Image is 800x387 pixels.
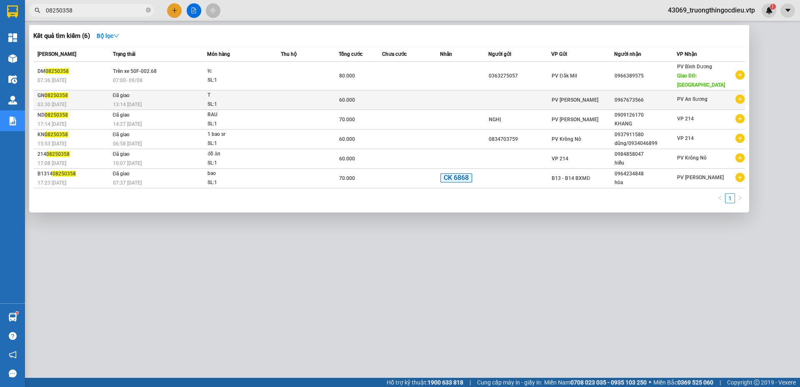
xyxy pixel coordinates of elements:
[615,72,677,80] div: 0966389575
[113,51,135,57] span: Trạng thái
[735,193,745,203] li: Next Page
[113,121,142,127] span: 14:27 [DATE]
[37,160,66,166] span: 17:08 [DATE]
[339,51,362,57] span: Tổng cước
[45,132,68,137] span: 08250358
[725,193,735,203] li: 1
[37,91,110,100] div: GN
[113,151,130,157] span: Đã giao
[735,193,745,203] button: right
[489,135,551,144] div: 0834703759
[207,120,270,129] div: SL: 1
[207,51,230,57] span: Món hàng
[37,111,110,120] div: ND
[552,97,598,103] span: PV [PERSON_NAME]
[37,51,76,57] span: [PERSON_NAME]
[113,112,130,118] span: Đã giao
[8,33,17,42] img: dashboard-icon
[339,175,355,181] span: 70.000
[737,195,742,200] span: right
[113,180,142,186] span: 07:37 [DATE]
[339,97,355,103] span: 60.000
[35,7,40,13] span: search
[37,150,110,159] div: 214
[551,51,567,57] span: VP Gửi
[113,92,130,98] span: Đã giao
[735,70,745,80] span: plus-circle
[735,114,745,123] span: plus-circle
[146,7,151,15] span: close-circle
[677,116,694,122] span: VP 214
[615,178,677,187] div: hòa
[281,51,297,57] span: Thu hộ
[615,96,677,105] div: 0967673566
[45,92,68,98] span: 08250358
[113,33,119,39] span: down
[9,370,17,377] span: message
[8,75,17,84] img: warehouse-icon
[37,180,66,186] span: 17:23 [DATE]
[440,173,472,183] span: CK 6868
[615,159,677,167] div: hiếu
[113,102,142,107] span: 13:14 [DATE]
[46,151,70,157] span: 08250358
[735,134,745,143] span: plus-circle
[7,5,18,18] img: logo-vxr
[715,193,725,203] li: Previous Page
[339,136,355,142] span: 60.000
[552,156,568,162] span: VP 214
[552,175,590,181] span: B13 - B14 BXMĐ
[677,64,712,70] span: PV Bình Dương
[37,102,66,107] span: 03:30 [DATE]
[97,32,119,39] strong: Bộ lọc
[45,68,69,74] span: 08250358
[615,170,677,178] div: 0964234848
[8,96,17,105] img: warehouse-icon
[37,170,110,178] div: B1314
[207,139,270,148] div: SL: 1
[113,141,142,147] span: 06:58 [DATE]
[677,175,724,180] span: PV [PERSON_NAME]
[735,95,745,104] span: plus-circle
[382,51,407,57] span: Chưa cước
[207,100,270,109] div: SL: 1
[615,130,677,139] div: 0937911580
[33,32,90,40] h3: Kết quả tìm kiếm ( 6 )
[8,117,17,125] img: solution-icon
[207,150,270,159] div: đồ ăn
[16,312,18,314] sup: 1
[207,76,270,85] div: SL: 1
[489,115,551,124] div: NGHỊ
[113,160,142,166] span: 10:07 [DATE]
[207,159,270,168] div: SL: 1
[90,29,126,42] button: Bộ lọcdown
[615,139,677,148] div: dũng/0934046899
[717,195,722,200] span: left
[339,117,355,122] span: 70.000
[440,51,452,57] span: Nhãn
[207,178,270,187] div: SL: 1
[207,91,270,100] div: T
[207,110,270,120] div: RAU
[113,77,142,83] span: 07:00 - 09/08
[615,120,677,128] div: KHANG
[715,193,725,203] button: left
[8,313,17,322] img: warehouse-icon
[489,72,551,80] div: 0363275057
[207,169,270,178] div: bao
[37,67,110,76] div: DM
[8,54,17,63] img: warehouse-icon
[735,153,745,162] span: plus-circle
[52,171,76,177] span: 08250358
[735,173,745,182] span: plus-circle
[113,132,130,137] span: Đã giao
[9,351,17,359] span: notification
[46,6,144,15] input: Tìm tên, số ĐT hoặc mã đơn
[615,150,677,159] div: 0984858047
[677,73,725,88] span: Giao DĐ: [GEOGRAPHIC_DATA]
[45,112,68,118] span: 08250358
[339,156,355,162] span: 60.000
[552,73,577,79] span: PV Đắk Mil
[37,77,66,83] span: 07:36 [DATE]
[207,130,270,139] div: 1 bao sr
